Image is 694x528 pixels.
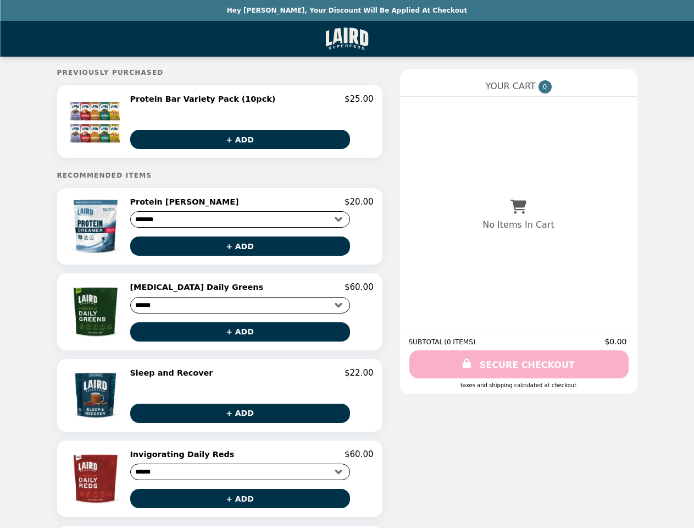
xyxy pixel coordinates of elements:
[345,449,374,459] p: $60.00
[130,449,239,459] h2: Invigorating Daily Reds
[130,464,350,480] select: Select a product variant
[130,197,243,207] h2: Protein [PERSON_NAME]
[68,368,125,423] img: Sleep and Recover
[130,404,350,423] button: + ADD
[409,338,445,346] span: SUBTOTAL
[130,211,350,228] select: Select a product variant
[538,80,552,94] span: 0
[130,94,280,104] h2: Protein Bar Variety Pack (10pck)
[57,172,382,179] h5: Recommended Items
[604,337,628,346] span: $0.00
[345,197,374,207] p: $20.00
[345,368,374,378] p: $22.00
[325,28,368,50] img: Brand Logo
[130,368,218,378] h2: Sleep and Recover
[482,219,554,230] p: No Items In Cart
[345,94,374,104] p: $25.00
[409,382,629,388] div: Taxes and Shipping calculated at checkout
[130,237,350,256] button: + ADD
[130,130,350,149] button: + ADD
[345,282,374,292] p: $60.00
[485,81,535,91] span: YOUR CART
[57,69,382,76] h5: Previously Purchased
[68,94,125,149] img: Protein Bar Variety Pack (10pck)
[444,338,475,346] span: ( 0 ITEMS )
[130,297,350,313] select: Select a product variant
[65,282,127,341] img: Prebiotic Daily Greens
[227,7,467,14] p: Hey [PERSON_NAME], your discount will be applied at checkout
[65,449,127,508] img: Invigorating Daily Reds
[130,282,268,292] h2: [MEDICAL_DATA] Daily Greens
[130,489,350,508] button: + ADD
[65,197,127,256] img: Protein Creamer
[130,322,350,342] button: + ADD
